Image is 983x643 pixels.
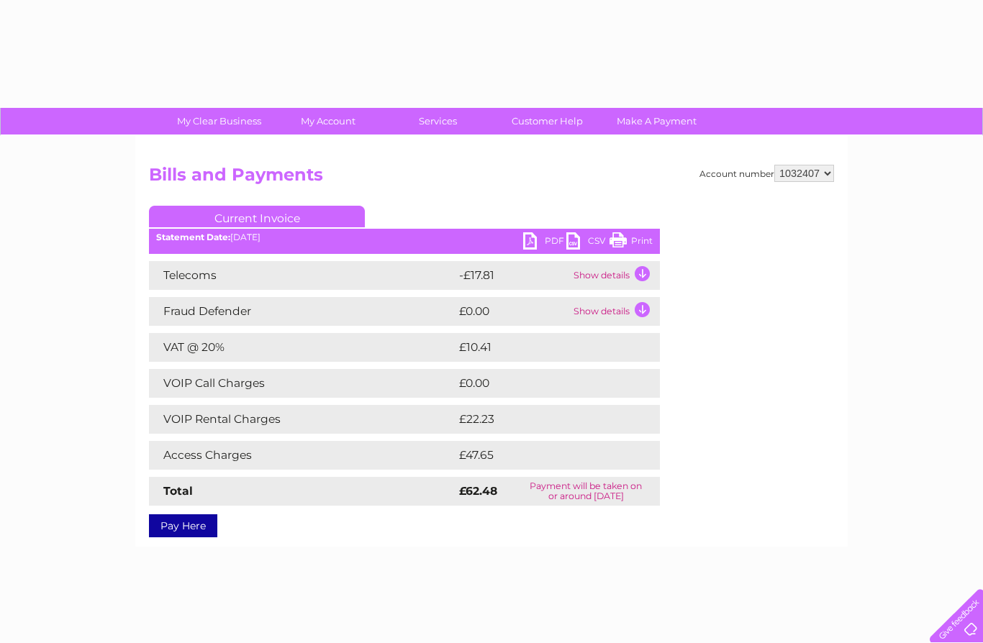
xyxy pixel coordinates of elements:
td: VOIP Call Charges [149,369,456,398]
a: My Account [269,108,388,134]
a: Current Invoice [149,206,365,227]
a: Customer Help [488,108,607,134]
td: £47.65 [456,441,630,470]
td: VOIP Rental Charges [149,405,456,434]
td: Payment will be taken on or around [DATE] [512,477,660,506]
td: VAT @ 20% [149,333,456,362]
a: Services [379,108,497,134]
td: Show details [570,261,660,290]
a: Pay Here [149,514,217,537]
td: £10.41 [456,333,628,362]
td: Fraud Defender [149,297,456,326]
td: Telecoms [149,261,456,290]
strong: £62.48 [459,484,497,498]
td: £0.00 [456,297,570,326]
b: Statement Date: [156,232,230,242]
div: [DATE] [149,232,660,242]
td: £0.00 [456,369,627,398]
td: Show details [570,297,660,326]
td: £22.23 [456,405,630,434]
h2: Bills and Payments [149,165,834,192]
a: PDF [523,232,566,253]
strong: Total [163,484,193,498]
td: -£17.81 [456,261,570,290]
a: My Clear Business [160,108,278,134]
a: Print [610,232,653,253]
div: Account number [699,165,834,182]
a: CSV [566,232,610,253]
a: Make A Payment [597,108,716,134]
td: Access Charges [149,441,456,470]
